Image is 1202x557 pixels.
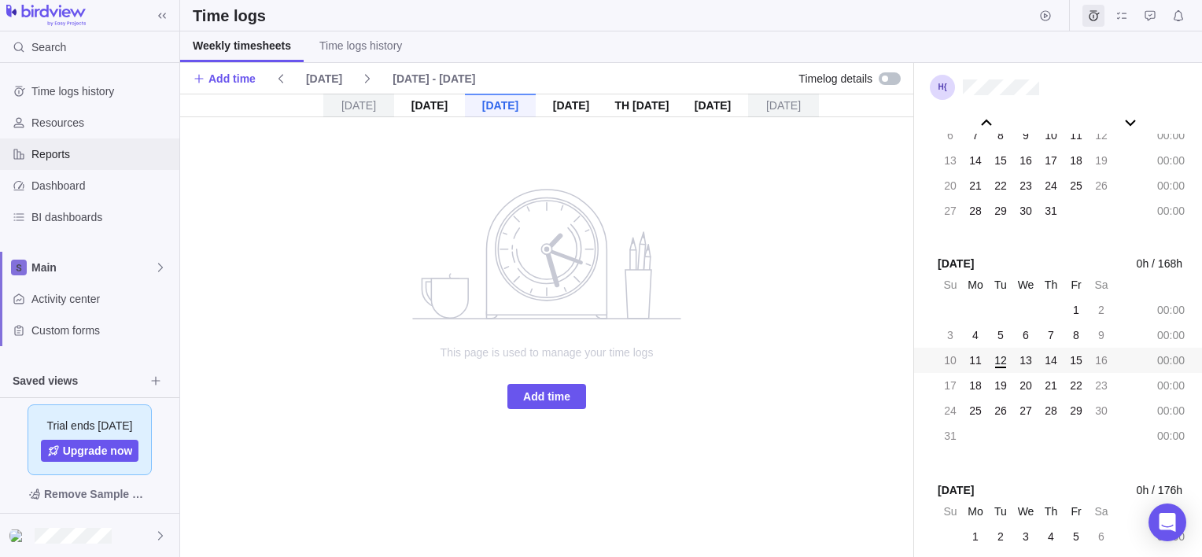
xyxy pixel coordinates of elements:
div: no data to show [389,117,704,557]
h2: Time logs [193,5,266,27]
span: 27 [944,203,957,219]
span: [DATE] [938,256,974,272]
span: 16 [1095,352,1108,368]
a: Notifications [1167,12,1189,24]
span: 30 [1019,203,1032,219]
a: My assignments [1111,12,1133,24]
div: [DATE] [748,94,819,117]
span: 11 [1070,127,1082,143]
a: Approval requests [1139,12,1161,24]
span: Notifications [1167,5,1189,27]
span: Timelog details [798,71,872,87]
span: [DATE] [300,68,348,90]
span: 26 [994,403,1007,419]
div: Sa [1090,274,1112,296]
span: 6 [1098,529,1104,544]
div: Sa [1090,500,1112,522]
div: Tu [990,500,1012,522]
div: Mo [964,274,986,296]
span: This page is used to manage your time logs [389,345,704,360]
div: 00:00 [1153,299,1189,321]
span: Time logs history [319,38,402,53]
div: 00:00 [1153,149,1189,172]
span: Search [31,39,66,55]
span: 7 [1048,327,1054,343]
div: Fr [1065,500,1087,522]
span: 15 [994,153,1007,168]
span: 21 [1045,378,1057,393]
span: Dashboard [31,178,173,194]
span: 4 [972,327,979,343]
span: 18 [1070,153,1082,168]
div: [DATE] [536,94,607,117]
span: Start timer [1034,5,1056,27]
span: 5 [1073,529,1079,544]
span: 14 [1045,352,1057,368]
span: 8 [997,127,1004,143]
span: Time logs history [31,83,173,99]
span: 22 [1070,378,1082,393]
span: Add time [523,387,570,406]
div: 00:00 [1153,324,1189,346]
span: 8 [1073,327,1079,343]
span: 4 [1048,529,1054,544]
span: 25 [969,403,982,419]
div: Su [939,274,961,296]
span: Activity center [31,291,173,307]
span: 1 [1073,302,1079,318]
span: [DATE] [306,71,342,87]
span: 26 [1095,178,1108,194]
span: 21 [969,178,982,194]
div: [DATE] [677,94,748,117]
span: 0h / 176h [1137,482,1182,499]
div: [DATE] [394,94,465,117]
span: 20 [1019,378,1032,393]
a: Upgrade now [41,440,139,462]
span: 17 [944,378,957,393]
span: Resources [31,115,173,131]
span: BI dashboards [31,209,173,225]
span: 12 [1095,127,1108,143]
span: 2 [997,529,1004,544]
span: 24 [944,403,957,419]
span: Trial ends [DATE] [47,418,133,433]
span: 23 [1095,378,1108,393]
span: [DATE] [938,482,974,499]
div: Th [1040,500,1062,522]
span: Weekly timesheets [193,38,291,53]
span: 14 [969,153,982,168]
span: Time logs [1082,5,1104,27]
span: 31 [944,428,957,444]
span: 13 [1019,352,1032,368]
span: 28 [969,203,982,219]
a: Time logs history [307,31,415,62]
span: 29 [1070,403,1082,419]
span: Upgrade now [63,443,133,459]
span: 13 [944,153,957,168]
a: Weekly timesheets [180,31,304,62]
span: 25 [1070,178,1082,194]
span: Add time [193,68,256,90]
div: 00:00 [1153,349,1189,371]
div: Tu [990,274,1012,296]
div: Mo [964,500,986,522]
span: 28 [1045,403,1057,419]
span: 20 [944,178,957,194]
span: Saved views [13,373,145,389]
span: 5 [997,327,1004,343]
span: 7 [972,127,979,143]
div: Open Intercom Messenger [1149,504,1186,541]
span: Add time [208,71,256,87]
span: 12 [994,352,1007,368]
span: 16 [1019,153,1032,168]
div: We [1015,500,1037,522]
span: 31 [1045,203,1057,219]
span: 15 [1070,352,1082,368]
span: Add time [507,384,586,409]
span: 3 [1023,529,1029,544]
span: Remove Sample Data [13,481,167,507]
div: 00:00 [1153,200,1189,222]
span: Approval requests [1139,5,1161,27]
div: Su [939,500,961,522]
